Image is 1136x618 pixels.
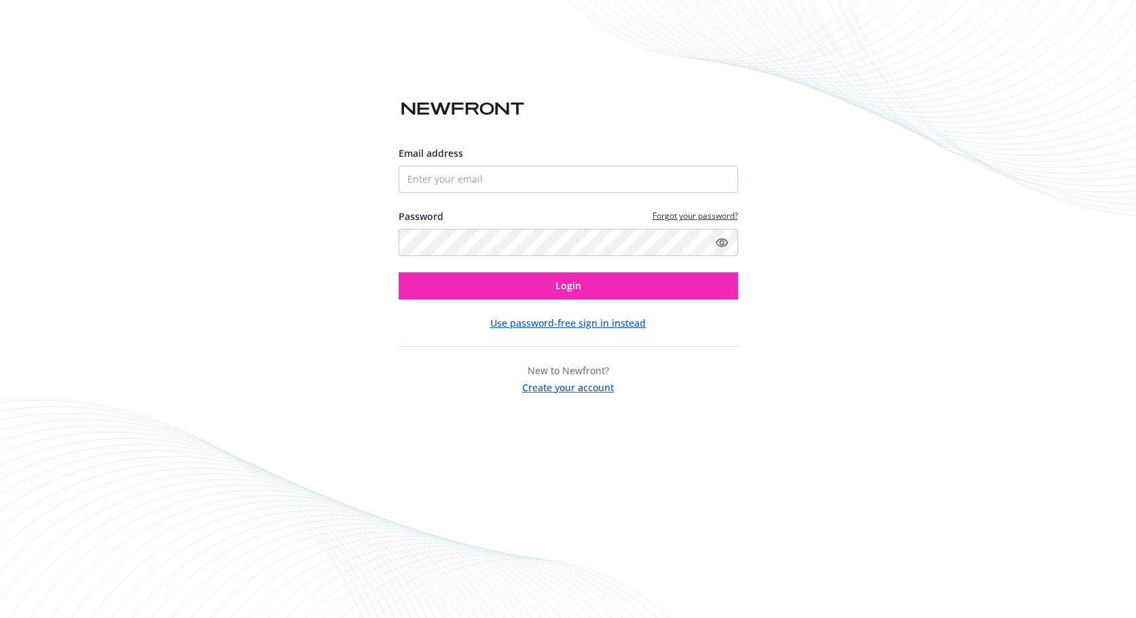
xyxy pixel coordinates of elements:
[399,147,463,160] span: Email address
[490,316,646,330] button: Use password-free sign in instead
[555,279,581,292] span: Login
[399,97,527,121] img: Newfront logo
[653,210,738,221] a: Forgot your password?
[714,234,730,251] a: Show password
[528,364,609,377] span: New to Newfront?
[399,229,738,256] input: Enter your password
[399,272,738,299] button: Login
[399,209,443,223] label: Password
[522,378,614,395] button: Create your account
[399,166,738,193] input: Enter your email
